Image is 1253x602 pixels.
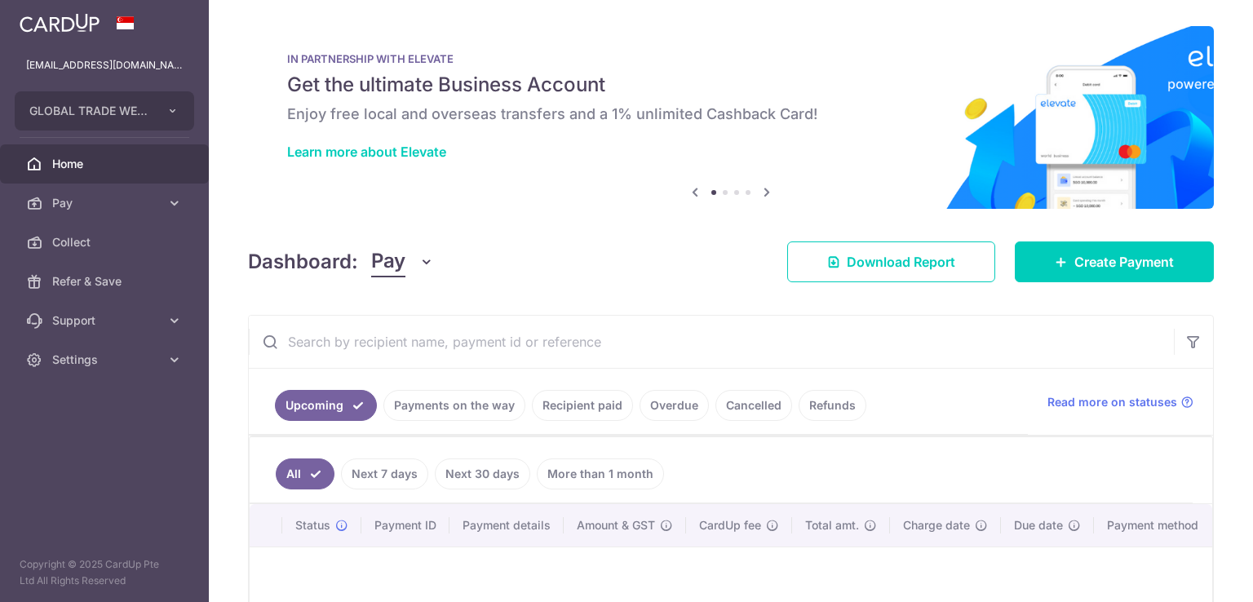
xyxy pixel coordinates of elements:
[435,458,530,489] a: Next 30 days
[52,352,160,368] span: Settings
[287,144,446,160] a: Learn more about Elevate
[15,91,194,131] button: GLOBAL TRADE WELL PTE LTD
[26,57,183,73] p: [EMAIL_ADDRESS][DOMAIN_NAME]
[715,390,792,421] a: Cancelled
[287,104,1175,124] h6: Enjoy free local and overseas transfers and a 1% unlimited Cashback Card!
[52,234,160,250] span: Collect
[248,247,358,277] h4: Dashboard:
[1014,517,1063,533] span: Due date
[249,316,1174,368] input: Search by recipient name, payment id or reference
[361,504,449,547] th: Payment ID
[52,156,160,172] span: Home
[276,458,334,489] a: All
[287,52,1175,65] p: IN PARTNERSHIP WITH ELEVATE
[577,517,655,533] span: Amount & GST
[1094,504,1218,547] th: Payment method
[287,72,1175,98] h5: Get the ultimate Business Account
[532,390,633,421] a: Recipient paid
[341,458,428,489] a: Next 7 days
[449,504,564,547] th: Payment details
[371,246,434,277] button: Pay
[20,13,100,33] img: CardUp
[29,103,150,119] span: GLOBAL TRADE WELL PTE LTD
[537,458,664,489] a: More than 1 month
[52,195,160,211] span: Pay
[1015,241,1214,282] a: Create Payment
[371,246,405,277] span: Pay
[295,517,330,533] span: Status
[699,517,761,533] span: CardUp fee
[787,241,995,282] a: Download Report
[903,517,970,533] span: Charge date
[1047,394,1193,410] a: Read more on statuses
[52,312,160,329] span: Support
[805,517,859,533] span: Total amt.
[640,390,709,421] a: Overdue
[1047,394,1177,410] span: Read more on statuses
[799,390,866,421] a: Refunds
[1074,252,1174,272] span: Create Payment
[383,390,525,421] a: Payments on the way
[847,252,955,272] span: Download Report
[275,390,377,421] a: Upcoming
[52,273,160,290] span: Refer & Save
[248,26,1214,209] img: Renovation banner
